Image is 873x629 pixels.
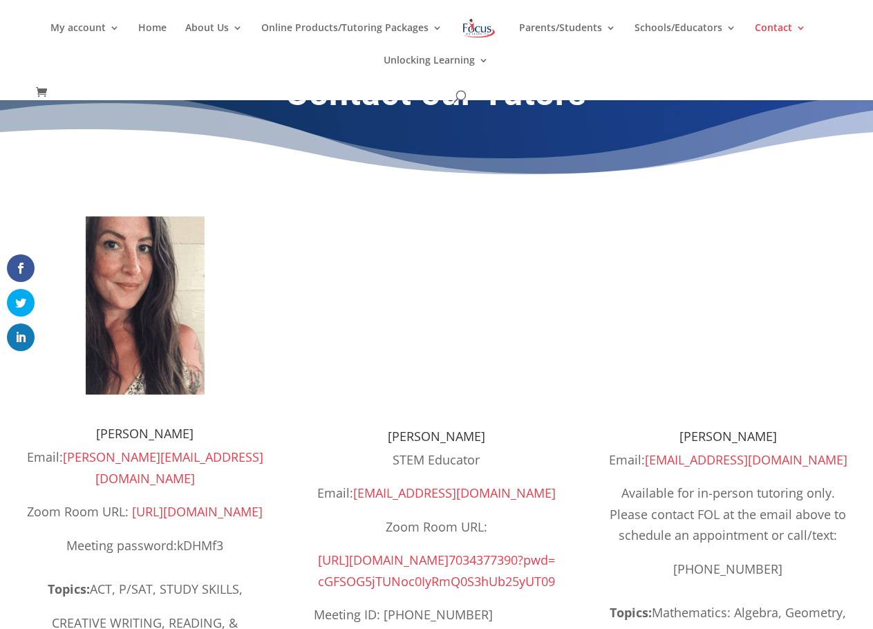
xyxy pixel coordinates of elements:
[318,552,555,590] a: [URL][DOMAIN_NAME]7034377390?pwd=cGFSOG5jTUNoc0IyRmQ0S3hUb25yUT09
[261,23,442,55] a: Online Products/Tutoring Packages
[66,537,223,554] span: Meeting password:
[605,449,851,483] p: Email:
[48,581,90,597] strong: Topics:
[449,552,555,568] span: 7034377390?pwd=
[314,606,493,623] span: Meeting ID: [PHONE_NUMBER]
[138,23,167,55] a: Home
[22,579,268,612] p: ACT, P/SAT, STUDY SKILLS,
[541,573,555,590] span: 09
[645,451,847,468] a: [EMAIL_ADDRESS][DOMAIN_NAME]
[679,428,777,444] span: [PERSON_NAME]
[605,482,851,558] p: Available for in-person tutoring only. Please contact FOL at the email above to schedule an appoi...
[22,447,268,501] p: Email:
[755,23,806,55] a: Contact
[27,503,129,520] span: Zoom Room URL:
[63,449,263,487] a: [PERSON_NAME][EMAIL_ADDRESS][DOMAIN_NAME]
[384,55,489,88] a: Unlocking Learning
[314,482,560,516] p: Email:
[50,23,120,55] a: My account
[388,428,485,444] span: [PERSON_NAME]
[318,552,449,568] span: [URL][DOMAIN_NAME]
[314,516,560,550] p: Zoom Room URL:
[610,604,652,621] b: Topics:
[132,503,263,520] a: [URL][DOMAIN_NAME]
[314,449,560,483] p: STEM Educator
[605,558,851,580] p: [PHONE_NUMBER]
[461,16,497,41] img: Focus on Learning
[353,485,556,501] a: [EMAIL_ADDRESS][DOMAIN_NAME]
[318,573,541,590] span: cGFSOG5jTUNoc0IyRmQ0S3hUb25yUT
[635,23,736,55] a: Schools/Educators
[519,23,616,55] a: Parents/Students
[185,23,243,55] a: About Us
[22,427,268,447] h4: [PERSON_NAME]
[177,537,223,554] span: kDHMf3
